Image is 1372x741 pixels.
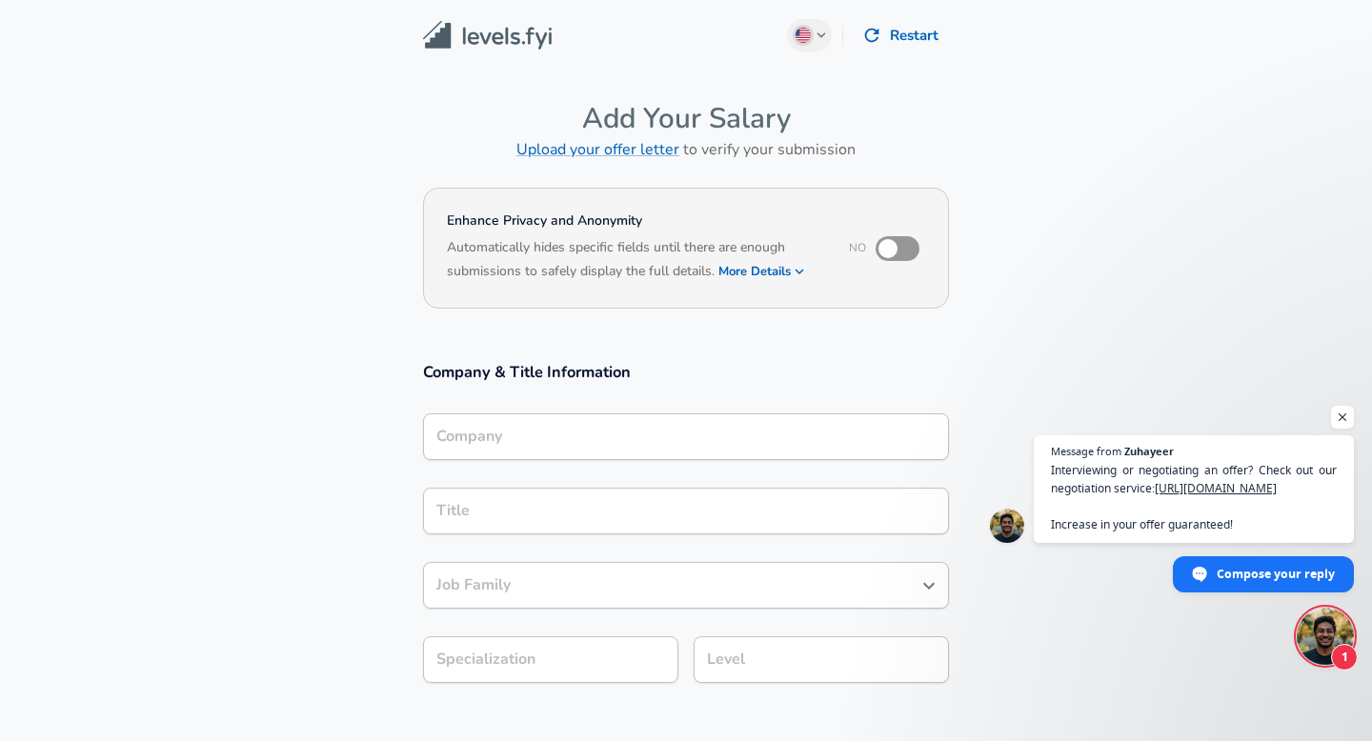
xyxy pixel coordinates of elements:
h3: Company & Title Information [423,361,949,383]
button: More Details [718,258,806,285]
img: Levels.fyi [423,21,552,50]
a: Upload your offer letter [516,139,679,160]
input: Google [432,422,940,451]
button: English (US) [787,19,833,51]
span: No [849,240,866,255]
span: Compose your reply [1217,557,1335,591]
span: 1 [1331,644,1358,671]
span: Message from [1051,446,1121,456]
h6: Automatically hides specific fields until there are enough submissions to safely display the full... [447,237,823,285]
h4: Add Your Salary [423,101,949,136]
input: Specialization [423,636,678,683]
h6: to verify your submission [423,136,949,163]
img: English (US) [796,28,811,43]
input: L3 [702,645,940,674]
input: Software Engineer [432,571,912,600]
button: Open [916,572,942,599]
span: Interviewing or negotiating an offer? Check out our negotiation service: Increase in your offer g... [1051,461,1337,533]
input: Software Engineer [432,496,940,526]
div: Open chat [1297,608,1354,665]
button: Restart [855,15,949,55]
h4: Enhance Privacy and Anonymity [447,211,823,230]
span: Zuhayeer [1124,446,1174,456]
